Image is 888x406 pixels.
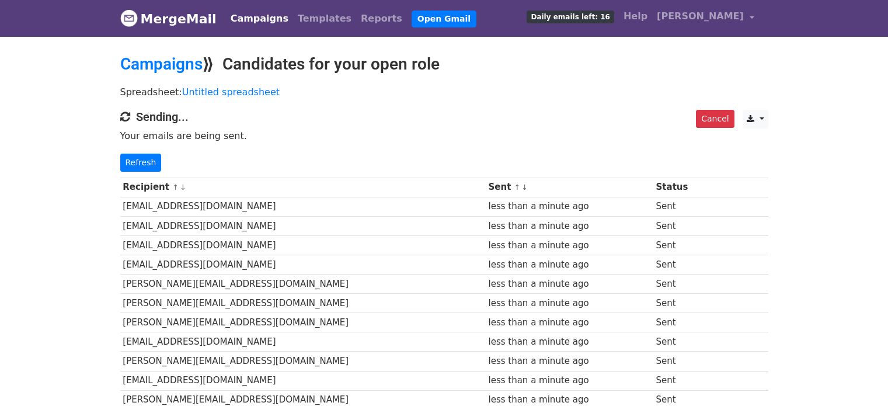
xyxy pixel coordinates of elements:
a: ↓ [521,183,528,192]
p: Your emails are being sent. [120,130,768,142]
p: Spreadsheet: [120,86,768,98]
a: Cancel [696,110,734,128]
td: [EMAIL_ADDRESS][DOMAIN_NAME] [120,255,486,274]
td: [PERSON_NAME][EMAIL_ADDRESS][DOMAIN_NAME] [120,275,486,294]
td: Sent [653,235,713,255]
a: MergeMail [120,6,217,31]
a: Open Gmail [412,11,476,27]
td: Sent [653,275,713,294]
th: Status [653,178,713,197]
td: Sent [653,294,713,313]
td: Sent [653,352,713,371]
td: [EMAIL_ADDRESS][DOMAIN_NAME] [120,216,486,235]
a: Campaigns [226,7,293,30]
h4: Sending... [120,110,768,124]
th: Sent [486,178,653,197]
td: [EMAIL_ADDRESS][DOMAIN_NAME] [120,371,486,390]
a: Reports [356,7,407,30]
td: Sent [653,197,713,216]
td: Sent [653,332,713,352]
div: less than a minute ago [488,220,650,233]
a: Daily emails left: 16 [522,5,618,28]
div: less than a minute ago [488,335,650,349]
a: ↓ [180,183,186,192]
div: less than a minute ago [488,374,650,387]
td: [PERSON_NAME][EMAIL_ADDRESS][DOMAIN_NAME] [120,313,486,332]
span: [PERSON_NAME] [657,9,744,23]
a: Campaigns [120,54,203,74]
div: less than a minute ago [488,297,650,310]
a: ↑ [172,183,179,192]
td: Sent [653,371,713,390]
a: Templates [293,7,356,30]
div: less than a minute ago [488,200,650,213]
a: Refresh [120,154,162,172]
div: less than a minute ago [488,239,650,252]
td: [PERSON_NAME][EMAIL_ADDRESS][DOMAIN_NAME] [120,352,486,371]
td: [EMAIL_ADDRESS][DOMAIN_NAME] [120,235,486,255]
div: less than a minute ago [488,355,650,368]
th: Recipient [120,178,486,197]
td: [EMAIL_ADDRESS][DOMAIN_NAME] [120,332,486,352]
img: MergeMail logo [120,9,138,27]
span: Daily emails left: 16 [527,11,614,23]
td: Sent [653,313,713,332]
td: [PERSON_NAME][EMAIL_ADDRESS][DOMAIN_NAME] [120,294,486,313]
td: Sent [653,216,713,235]
div: less than a minute ago [488,258,650,272]
h2: ⟫ Candidates for your open role [120,54,768,74]
a: [PERSON_NAME] [652,5,758,32]
a: Untitled spreadsheet [182,86,280,98]
div: less than a minute ago [488,316,650,329]
a: ↑ [514,183,521,192]
td: Sent [653,255,713,274]
div: less than a minute ago [488,277,650,291]
td: [EMAIL_ADDRESS][DOMAIN_NAME] [120,197,486,216]
a: Help [619,5,652,28]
